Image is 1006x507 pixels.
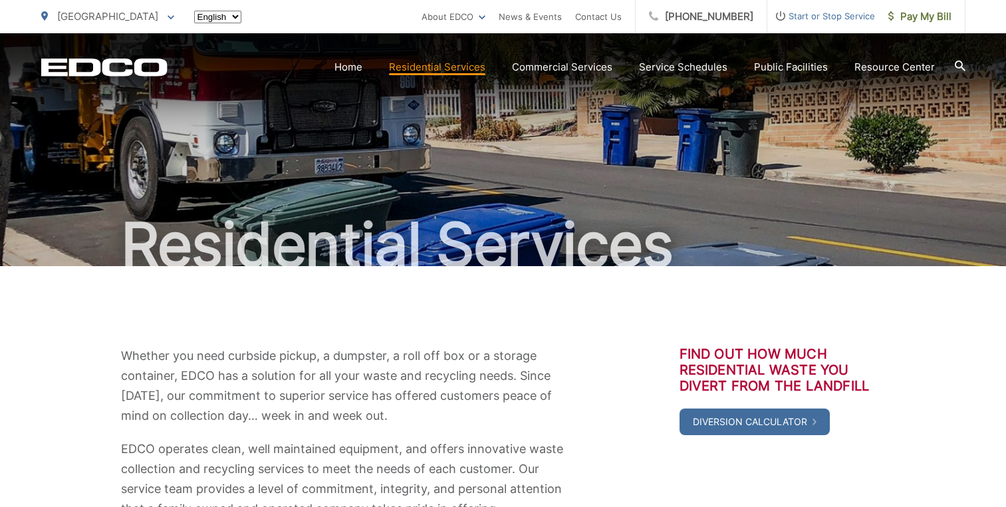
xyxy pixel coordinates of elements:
[888,9,951,25] span: Pay My Bill
[680,409,830,435] a: Diversion Calculator
[422,9,485,25] a: About EDCO
[680,346,886,394] h3: Find out how much residential waste you divert from the landfill
[389,59,485,75] a: Residential Services
[639,59,727,75] a: Service Schedules
[754,59,828,75] a: Public Facilities
[194,11,241,23] select: Select a language
[499,9,562,25] a: News & Events
[121,346,566,426] p: Whether you need curbside pickup, a dumpster, a roll off box or a storage container, EDCO has a s...
[575,9,622,25] a: Contact Us
[41,58,168,77] a: EDCD logo. Return to the homepage.
[57,10,158,23] span: [GEOGRAPHIC_DATA]
[854,59,935,75] a: Resource Center
[41,212,965,278] h1: Residential Services
[334,59,362,75] a: Home
[512,59,612,75] a: Commercial Services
